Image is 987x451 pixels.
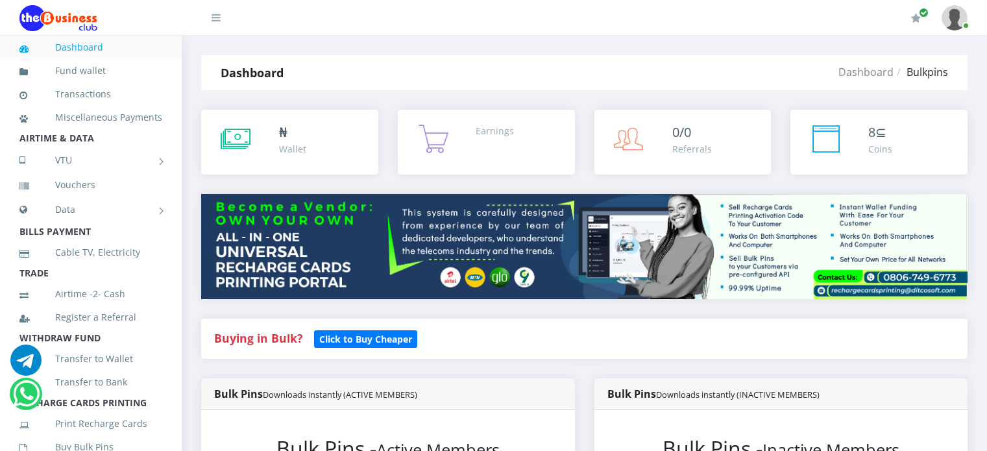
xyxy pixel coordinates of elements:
a: Transactions [19,79,162,109]
a: Chat for support [13,388,40,409]
a: Click to Buy Cheaper [314,330,417,346]
a: VTU [19,144,162,177]
a: Earnings [398,110,575,175]
a: Chat for support [10,354,42,376]
div: Coins [868,142,892,156]
strong: Bulk Pins [607,387,820,401]
span: Renew/Upgrade Subscription [919,8,929,18]
div: Earnings [476,124,514,138]
small: Downloads instantly (INACTIVE MEMBERS) [656,389,820,400]
span: 8 [868,123,875,141]
a: Vouchers [19,170,162,200]
img: Logo [19,5,97,31]
img: multitenant_rcp.png [201,194,968,299]
a: Data [19,193,162,226]
img: User [942,5,968,30]
a: Transfer to Wallet [19,344,162,374]
a: Dashboard [19,32,162,62]
strong: Bulk Pins [214,387,417,401]
div: Referrals [672,142,712,156]
strong: Dashboard [221,65,284,80]
a: ₦ Wallet [201,110,378,175]
a: Transfer to Bank [19,367,162,397]
a: 0/0 Referrals [594,110,772,175]
span: 0/0 [672,123,691,141]
a: Fund wallet [19,56,162,86]
div: Wallet [279,142,306,156]
a: Dashboard [838,65,894,79]
a: Print Recharge Cards [19,409,162,439]
b: Click to Buy Cheaper [319,333,412,345]
a: Cable TV, Electricity [19,238,162,267]
i: Renew/Upgrade Subscription [911,13,921,23]
div: ⊆ [868,123,892,142]
div: ₦ [279,123,306,142]
li: Bulkpins [894,64,948,80]
a: Airtime -2- Cash [19,279,162,309]
a: Miscellaneous Payments [19,103,162,132]
small: Downloads instantly (ACTIVE MEMBERS) [263,389,417,400]
a: Register a Referral [19,302,162,332]
strong: Buying in Bulk? [214,330,302,346]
